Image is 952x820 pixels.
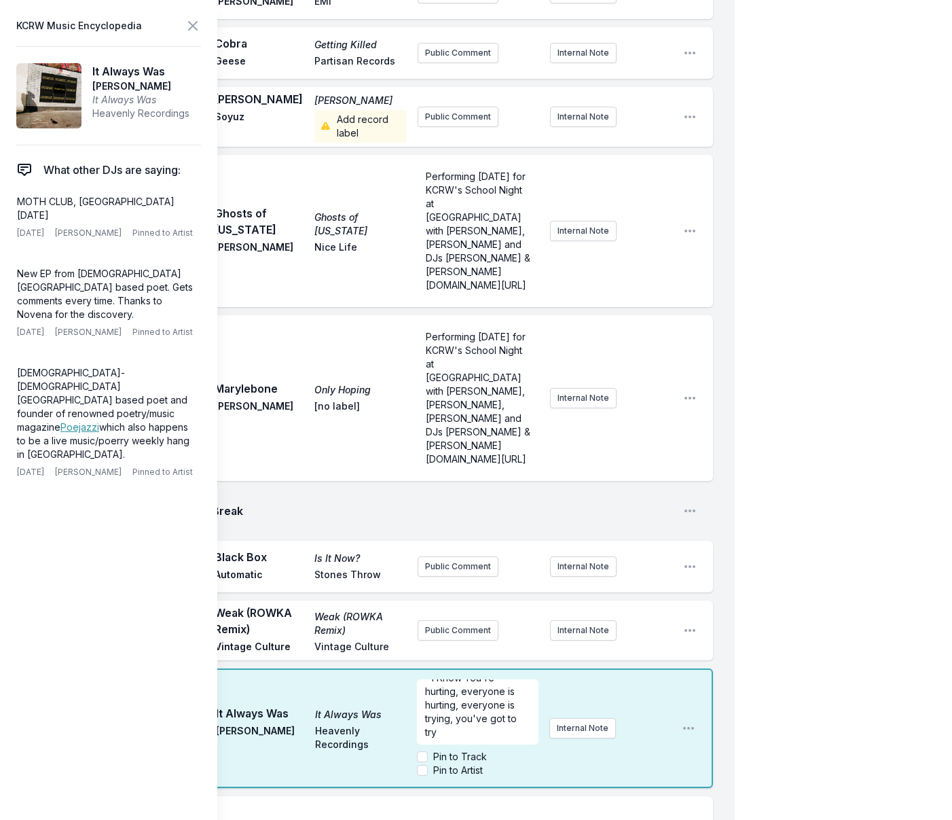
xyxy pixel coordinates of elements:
[55,467,122,478] span: [PERSON_NAME]
[215,110,306,143] span: Soyuz
[683,624,697,637] button: Open playlist item options
[92,107,189,120] span: Heavenly Recordings
[17,228,44,238] span: [DATE]
[314,54,406,71] span: Partisan Records
[314,240,406,257] span: Nice Life
[17,467,44,478] span: [DATE]
[314,383,406,397] span: Only Hoping
[433,750,487,764] label: Pin to Track
[215,549,306,565] span: Black Box
[314,211,406,238] span: Ghosts of [US_STATE]
[216,705,307,721] span: It Always Was
[433,764,483,777] label: Pin to Artist
[92,93,189,107] span: It Always Was
[314,610,406,637] span: Weak (ROWKA Remix)
[550,620,617,641] button: Internal Note
[215,399,306,416] span: [PERSON_NAME]
[426,331,533,465] span: Performing [DATE] for KCRW's School Night at [GEOGRAPHIC_DATA] with [PERSON_NAME], [PERSON_NAME],...
[683,504,697,518] button: Open playlist item options
[215,205,306,238] span: Ghosts of [US_STATE]
[132,467,193,478] span: Pinned to Artist
[16,63,81,128] img: It Always Was
[16,16,142,35] span: KCRW Music Encyclopedia
[683,391,697,405] button: Open playlist item options
[550,43,617,63] button: Internal Note
[17,327,44,338] span: [DATE]
[17,195,195,222] p: MOTH CLUB, [GEOGRAPHIC_DATA] [DATE]
[215,91,306,107] span: [PERSON_NAME]
[215,605,306,637] span: Weak (ROWKA Remix)
[418,43,498,63] button: Public Comment
[43,162,181,178] span: What other DJs are saying:
[418,620,498,641] button: Public Comment
[682,721,695,735] button: Open playlist item options
[683,560,697,573] button: Open playlist item options
[55,327,122,338] span: [PERSON_NAME]
[683,110,697,124] button: Open playlist item options
[314,38,406,52] span: Getting Killed
[418,556,498,577] button: Public Comment
[550,107,617,127] button: Internal Note
[315,724,406,751] span: Heavenly Recordings
[315,708,406,721] span: It Always Was
[216,724,307,751] span: [PERSON_NAME]
[60,421,99,433] a: Poejazzi
[132,327,193,338] span: Pinned to Artist
[215,35,306,52] span: Cobra
[132,228,193,238] span: Pinned to Artist
[212,503,672,519] span: Break
[683,46,697,60] button: Open playlist item options
[550,388,617,408] button: Internal Note
[215,568,306,584] span: Automatic
[17,366,195,461] p: [DEMOGRAPHIC_DATA]-[DEMOGRAPHIC_DATA][GEOGRAPHIC_DATA] based poet and founder of renowned poetry/...
[215,380,306,397] span: Marylebone
[314,552,406,565] span: Is It Now?
[314,640,406,656] span: Vintage Culture
[418,107,498,127] button: Public Comment
[550,556,617,577] button: Internal Note
[215,640,306,656] span: Vintage Culture
[92,79,189,93] span: [PERSON_NAME]
[550,221,617,241] button: Internal Note
[549,718,616,738] button: Internal Note
[215,240,306,257] span: [PERSON_NAME]
[314,568,406,584] span: Stones Throw
[314,110,406,143] span: Add record label
[215,54,306,71] span: Geese
[17,267,195,321] p: New EP from [DEMOGRAPHIC_DATA][GEOGRAPHIC_DATA] based poet. Gets comments every time. Thanks to N...
[314,94,406,107] span: [PERSON_NAME]
[426,171,533,291] span: Performing [DATE] for KCRW's School Night at [GEOGRAPHIC_DATA] with [PERSON_NAME], [PERSON_NAME] ...
[92,63,189,79] span: It Always Was
[314,399,406,416] span: [no label]
[683,224,697,238] button: Open playlist item options
[55,228,122,238] span: [PERSON_NAME]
